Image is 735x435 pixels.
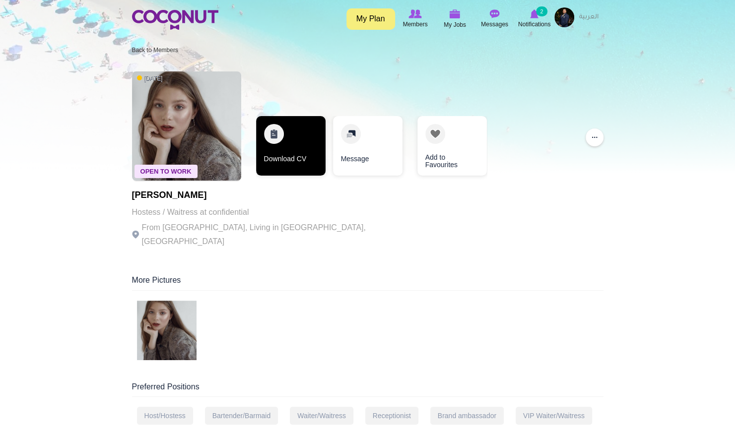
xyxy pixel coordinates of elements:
span: [DATE] [137,74,163,83]
div: Preferred Positions [132,381,603,397]
h1: [PERSON_NAME] [132,190,405,200]
a: Back to Members [132,47,178,54]
img: Home [132,10,218,30]
img: Browse Members [408,9,421,18]
a: My Plan [346,8,395,30]
div: Bartender/Barmaid [205,407,278,425]
div: 2 / 3 [333,116,402,181]
span: Notifications [518,19,550,29]
img: Messages [490,9,500,18]
button: ... [586,128,603,146]
a: Download CV [256,116,326,176]
span: Messages [481,19,508,29]
a: العربية [574,7,603,27]
span: My Jobs [444,20,466,30]
a: Messages Messages [475,7,515,30]
div: 3 / 3 [410,116,479,181]
a: Message [333,116,402,176]
div: Waiter/Waitress [290,407,353,425]
img: Notifications [530,9,538,18]
a: Notifications Notifications 2 [515,7,554,30]
a: My Jobs My Jobs [435,7,475,31]
div: VIP Waiter/Waitress [516,407,592,425]
span: Open To Work [134,165,198,178]
div: More Pictures [132,275,603,291]
div: Receptionist [365,407,418,425]
img: My Jobs [450,9,461,18]
span: Members [402,19,427,29]
a: Browse Members Members [396,7,435,30]
p: From [GEOGRAPHIC_DATA], Living in [GEOGRAPHIC_DATA], [GEOGRAPHIC_DATA] [132,221,405,249]
small: 2 [536,6,547,16]
div: Brand ambassador [430,407,504,425]
div: Host/Hostess [137,407,193,425]
a: Add to Favourites [417,116,487,176]
p: Hostess / Waitress at confidential [132,205,405,219]
div: 1 / 3 [256,116,326,181]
